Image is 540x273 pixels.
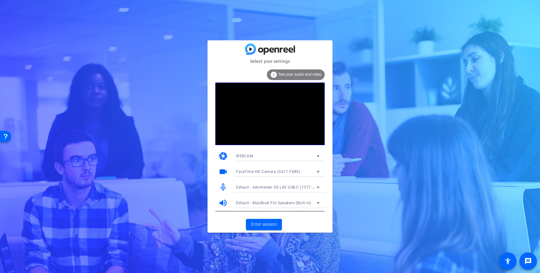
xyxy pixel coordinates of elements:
img: blue-gradient.svg [245,43,295,54]
mat-icon: mic_none [218,183,228,192]
mat-icon: accessibility [504,257,512,265]
span: WEBCAM [236,154,253,158]
mat-card-subtitle: Select your settings [207,58,332,65]
button: Enter session [246,219,282,230]
span: Enter session [251,221,277,228]
mat-icon: volume_up [218,198,228,208]
span: Default - Sennheiser XS LAV USB-C (1377:10fe) [236,185,322,190]
span: Test your audio and video [278,72,322,77]
mat-icon: videocam [218,167,228,176]
span: Default - MacBook Pro Speakers (Built-in) [236,201,311,205]
mat-icon: camera [218,151,228,161]
mat-icon: info [270,71,277,78]
mat-icon: message [524,257,532,265]
span: FaceTime HD Camera (3A71:F4B5) [236,169,300,174]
